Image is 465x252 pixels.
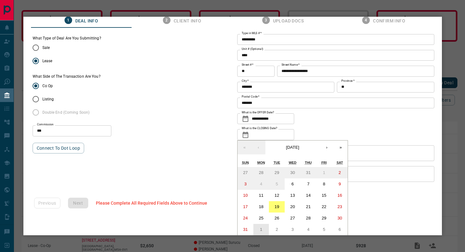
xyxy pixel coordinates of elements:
[338,204,342,209] abbr: August 23, 2025
[290,170,295,175] abbr: July 30, 2025
[42,83,53,89] span: Co Op
[33,74,101,79] label: What Side of The Transaction Are You?
[238,141,251,154] button: «
[322,204,326,209] abbr: August 22, 2025
[306,170,311,175] abbr: July 31, 2025
[259,170,263,175] abbr: July 28, 2025
[242,31,262,35] label: Type in MLS #
[242,95,259,99] label: Postal Code
[42,110,90,115] span: Double End (Coming Soon)
[291,227,294,232] abbr: September 3, 2025
[306,204,311,209] abbr: August 21, 2025
[337,161,343,165] abbr: Saturday
[285,213,301,224] button: August 27, 2025
[243,170,248,175] abbr: July 27, 2025
[338,216,342,220] abbr: August 30, 2025
[341,79,354,83] label: Province
[322,216,326,220] abbr: August 29, 2025
[316,190,332,201] button: August 15, 2025
[276,227,278,232] abbr: September 2, 2025
[320,141,334,154] button: ›
[242,161,249,165] abbr: Sunday
[285,167,301,178] button: July 30, 2025
[275,170,279,175] abbr: July 29, 2025
[253,213,269,224] button: August 25, 2025
[238,201,253,213] button: August 17, 2025
[285,178,301,190] button: August 6, 2025
[306,216,311,220] abbr: August 28, 2025
[96,201,207,206] span: Please Complete All Required Fields Above to Continue
[321,161,327,165] abbr: Friday
[269,224,285,235] button: September 2, 2025
[301,201,316,213] button: August 21, 2025
[323,182,325,186] abbr: August 8, 2025
[269,201,285,213] button: August 19, 2025
[253,224,269,235] button: September 1, 2025
[290,204,295,209] abbr: August 20, 2025
[286,145,299,150] span: [DATE]
[307,182,309,186] abbr: August 7, 2025
[33,36,101,41] legend: What Type of Deal Are You Submitting?
[253,201,269,213] button: August 18, 2025
[253,167,269,178] button: July 28, 2025
[301,224,316,235] button: September 4, 2025
[243,204,248,209] abbr: August 17, 2025
[238,190,253,201] button: August 10, 2025
[242,126,277,130] label: What is the CLOSING Date?
[332,213,348,224] button: August 30, 2025
[285,224,301,235] button: September 3, 2025
[301,178,316,190] button: August 7, 2025
[323,170,325,175] abbr: August 1, 2025
[334,141,348,154] button: »
[305,161,312,165] abbr: Thursday
[290,193,295,198] abbr: August 13, 2025
[289,161,297,165] abbr: Wednesday
[251,141,265,154] button: ‹
[276,182,278,186] abbr: August 5, 2025
[332,224,348,235] button: September 6, 2025
[323,227,325,232] abbr: September 5, 2025
[75,18,98,24] span: Deal Info
[42,96,54,102] span: Listing
[316,224,332,235] button: September 5, 2025
[316,178,332,190] button: August 8, 2025
[285,201,301,213] button: August 20, 2025
[260,227,262,232] abbr: September 1, 2025
[316,167,332,178] button: August 1, 2025
[238,167,253,178] button: July 27, 2025
[259,193,263,198] abbr: August 11, 2025
[301,190,316,201] button: August 14, 2025
[338,182,341,186] abbr: August 9, 2025
[253,178,269,190] button: August 4, 2025
[274,161,280,165] abbr: Tuesday
[238,213,253,224] button: August 24, 2025
[244,182,246,186] abbr: August 3, 2025
[260,182,262,186] abbr: August 4, 2025
[332,167,348,178] button: August 2, 2025
[33,143,84,153] button: Connect to Dot Loop
[37,123,54,127] label: Commission
[316,213,332,224] button: August 29, 2025
[275,216,279,220] abbr: August 26, 2025
[338,227,341,232] abbr: September 6, 2025
[338,193,342,198] abbr: August 16, 2025
[243,216,248,220] abbr: August 24, 2025
[301,213,316,224] button: August 28, 2025
[242,63,253,67] label: Street #
[307,227,309,232] abbr: September 4, 2025
[306,193,311,198] abbr: August 14, 2025
[243,193,248,198] abbr: August 10, 2025
[332,201,348,213] button: August 23, 2025
[322,193,326,198] abbr: August 15, 2025
[238,224,253,235] button: August 31, 2025
[238,178,253,190] button: August 3, 2025
[269,178,285,190] button: August 5, 2025
[42,45,50,51] span: Sale
[338,170,341,175] abbr: August 2, 2025
[332,178,348,190] button: August 9, 2025
[290,216,295,220] abbr: August 27, 2025
[275,193,279,198] abbr: August 12, 2025
[275,204,279,209] abbr: August 19, 2025
[282,63,300,67] label: Street Name
[259,204,263,209] abbr: August 18, 2025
